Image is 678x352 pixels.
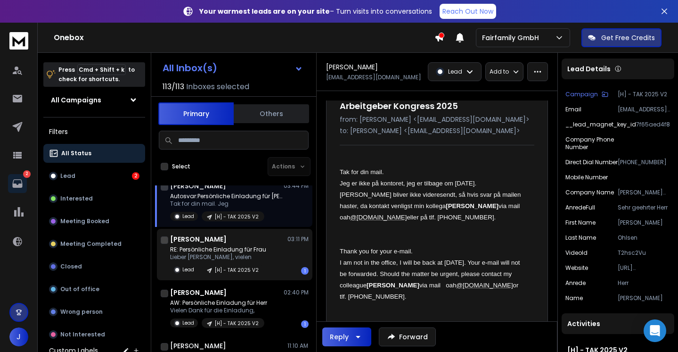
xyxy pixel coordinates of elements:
button: Interested [43,189,145,208]
img: logo [9,32,28,50]
p: T2hsc2Vu [618,249,670,257]
span: @ [456,282,463,289]
p: Last Name [565,234,596,242]
p: Not Interested [60,331,105,338]
p: Vielen Dank für die Einladung, [170,307,267,314]
p: Get Free Credits [601,33,655,42]
button: Meeting Booked [43,212,145,231]
p: anredeFull [565,204,595,211]
button: Forward [379,327,436,346]
button: J [9,327,28,346]
p: Press to check for shortcuts. [58,65,135,84]
p: Sehr geehrter Herr [618,204,670,211]
p: Lead [182,319,194,327]
h1: [PERSON_NAME] [170,341,226,351]
p: from: [PERSON_NAME] <[EMAIL_ADDRESS][DOMAIN_NAME]> [340,115,534,124]
div: 1 [301,320,309,328]
span: eller på tlf. [PHONE_NUMBER]. Thank you for your e-mail. I am not in the office, I will be back a... [340,214,522,289]
p: 2 [23,170,31,178]
p: 03:11 PM [287,235,309,243]
button: Reply [322,327,371,346]
p: Meeting Completed [60,240,122,248]
button: Primary [158,102,234,125]
p: [PERSON_NAME] [618,219,670,226]
p: Mobile Number [565,174,608,181]
button: Out of office [43,280,145,299]
div: Open Intercom Messenger [644,319,666,342]
button: Get Free Credits [581,28,662,47]
p: Interested [60,195,93,202]
p: Reach Out Now [442,7,493,16]
p: [PHONE_NUMBER] [618,159,670,166]
div: Reply [330,332,349,342]
p: Lead [448,68,462,75]
p: [H] - TAK 2025 V2 [215,320,259,327]
button: Lead2 [43,167,145,185]
p: 03:44 PM [284,182,309,190]
span: [DOMAIN_NAME] [463,282,513,289]
h1: [PERSON_NAME] [170,288,227,297]
strong: Your warmest leads are on your site [199,7,330,16]
button: Meeting Completed [43,235,145,253]
a: @[DOMAIN_NAME] [456,282,513,289]
h1: [PERSON_NAME] [170,181,226,191]
button: Campaign [565,91,608,98]
p: All Status [61,150,91,157]
button: All Status [43,144,145,163]
button: All Campaigns [43,91,145,109]
p: 11:10 AM [287,342,309,350]
p: Campaign [565,91,598,98]
p: – Turn visits into conversations [199,7,432,16]
p: Lead Details [567,64,611,74]
p: Lead [182,266,194,273]
a: @[DOMAIN_NAME] [350,214,407,221]
button: Closed [43,257,145,276]
p: [EMAIL_ADDRESS][DOMAIN_NAME] [326,74,421,81]
p: Wrong person [60,308,103,316]
a: 2 [8,174,27,193]
p: Meeting Booked [60,218,109,225]
div: Activities [562,313,674,334]
p: Closed [60,263,82,270]
p: 7f65aed4f80e494bbcf0d0f35619079c [636,121,670,128]
p: Fairfamily GmbH [482,33,543,42]
h1: [PERSON_NAME] [326,62,378,72]
p: Tak for din mail. Jeg [170,200,283,208]
h3: Filters [43,125,145,138]
b: [PERSON_NAME] [446,202,498,210]
p: Name [565,294,583,302]
p: to: [PERSON_NAME] <[EMAIL_ADDRESS][DOMAIN_NAME]> [340,126,534,135]
p: Lead [60,172,75,180]
p: Website [565,264,588,272]
p: [H] - TAK 2025 V2 [215,213,259,220]
button: Not Interested [43,325,145,344]
p: Lieber [PERSON_NAME], vielen [170,253,266,261]
p: anrede [565,279,586,287]
p: Company Phone Number [565,136,626,151]
span: 113 / 113 [163,81,184,92]
p: [H] - TAK 2025 V2 [215,267,259,274]
p: [PERSON_NAME] Logistics GmbH [618,189,670,196]
div: 1 [301,267,309,275]
span: [DOMAIN_NAME] [357,214,407,221]
p: Herr [618,279,670,287]
p: RE: Persönliche Einladung für Frau [170,246,266,253]
p: videoId [565,249,588,257]
h1: All Inbox(s) [163,63,217,73]
p: Direct Dial Number [565,159,618,166]
span: Tak for din mail. Jeg er ikke på kontoret, jeg er tilbage om [DATE]. [PERSON_NAME] bliver ikke vi... [340,168,523,221]
p: Out of office [60,285,99,293]
p: Ohlsen [618,234,670,242]
p: __lead_magnet_key_id [565,121,636,128]
p: [H] - TAK 2025 V2 [618,91,670,98]
label: Select [172,163,190,170]
b: [PERSON_NAME] [367,282,419,289]
p: Add to [490,68,509,75]
h1: All Campaigns [51,95,101,105]
p: Email [565,106,581,113]
p: [PERSON_NAME] [618,294,670,302]
h1: [PERSON_NAME] [170,235,227,244]
button: Wrong person [43,302,145,321]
